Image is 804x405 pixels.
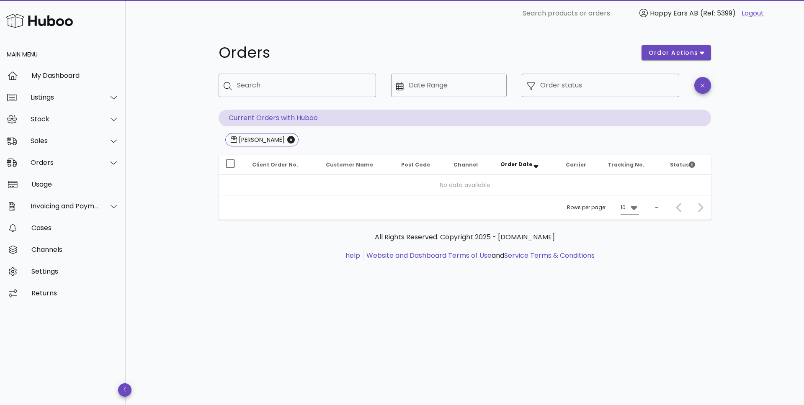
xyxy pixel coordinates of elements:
[219,175,711,195] td: No data available
[31,289,119,297] div: Returns
[454,161,478,168] span: Channel
[655,204,658,211] div: –
[642,45,711,60] button: order actions
[663,155,711,175] th: Status
[401,161,430,168] span: Post Code
[494,155,559,175] th: Order Date: Sorted descending. Activate to remove sorting.
[363,251,595,261] li: and
[252,161,298,168] span: Client Order No.
[559,155,601,175] th: Carrier
[219,45,631,60] h1: Orders
[648,49,698,57] span: order actions
[31,267,119,275] div: Settings
[31,246,119,254] div: Channels
[366,251,492,260] a: Website and Dashboard Terms of Use
[447,155,494,175] th: Channel
[742,8,764,18] a: Logout
[31,224,119,232] div: Cases
[225,232,704,242] p: All Rights Reserved. Copyright 2025 - [DOMAIN_NAME]
[31,137,99,145] div: Sales
[31,159,99,167] div: Orders
[326,161,373,168] span: Customer Name
[319,155,394,175] th: Customer Name
[6,12,73,30] img: Huboo Logo
[700,8,736,18] span: (Ref: 5399)
[237,136,285,144] div: [PERSON_NAME]
[670,161,695,168] span: Status
[31,115,99,123] div: Stock
[287,136,295,144] button: Close
[608,161,644,168] span: Tracking No.
[31,180,119,188] div: Usage
[601,155,663,175] th: Tracking No.
[345,251,360,260] a: help
[566,161,586,168] span: Carrier
[31,93,99,101] div: Listings
[650,8,698,18] span: Happy Ears AB
[394,155,447,175] th: Post Code
[31,72,119,79] div: My Dashboard
[621,201,639,214] div: 10Rows per page:
[621,204,626,211] div: 10
[219,110,711,126] p: Current Orders with Huboo
[567,195,639,220] div: Rows per page:
[245,155,319,175] th: Client Order No.
[500,161,532,168] span: Order Date
[31,202,99,210] div: Invoicing and Payments
[504,251,595,260] a: Service Terms & Conditions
